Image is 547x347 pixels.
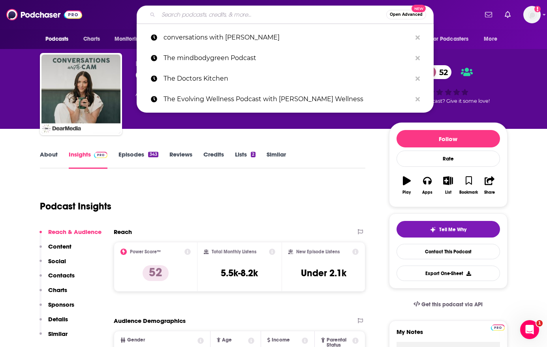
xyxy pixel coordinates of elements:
input: Search podcasts, credits, & more... [158,8,386,21]
p: The Doctors Kitchen [164,68,412,89]
span: Monitoring [115,34,143,45]
p: 52 [143,265,169,281]
button: Show profile menu [523,6,541,23]
div: A weekly podcast [135,89,271,99]
button: Share [479,171,500,200]
a: The Doctors Kitchen [137,68,434,89]
span: Charts [83,34,100,45]
p: Social [48,257,66,265]
span: 1 [536,320,543,326]
iframe: Intercom live chat [520,320,539,339]
p: The Evolving Wellness Podcast with Sarah Kleiner Wellness [164,89,412,109]
span: More [484,34,497,45]
span: Gender [127,338,145,343]
div: Apps [422,190,432,195]
button: Details [39,315,68,330]
a: Charts [78,32,105,47]
img: Podchaser Pro [491,324,505,331]
div: List [445,190,451,195]
div: Bookmark [459,190,478,195]
span: New [412,5,426,12]
div: 343 [148,152,158,157]
img: Podchaser Pro [94,152,108,158]
button: List [438,171,458,200]
button: Follow [397,130,500,147]
span: Get this podcast via API [421,301,483,308]
span: Good podcast? Give it some love! [407,98,490,104]
button: Play [397,171,417,200]
p: The mindbodygreen Podcast [164,48,412,68]
button: Charts [39,286,67,301]
a: Similar [267,151,286,169]
p: Sponsors [48,301,74,308]
p: Contacts [48,272,75,279]
h1: Podcast Insights [40,200,111,212]
span: Open Advanced [390,13,423,17]
div: Share [484,190,495,195]
a: The mindbodygreen Podcast [137,48,434,68]
button: tell me why sparkleTell Me Why [397,221,500,238]
div: Play [402,190,411,195]
button: open menu [40,32,79,47]
a: Credits [203,151,224,169]
img: Podchaser - Follow, Share and Rate Podcasts [6,7,82,22]
a: Show notifications dropdown [502,8,514,21]
h3: Under 2.1k [301,267,346,279]
h2: Power Score™ [130,249,161,255]
svg: Add a profile image [534,6,541,12]
div: Rate [397,151,500,167]
button: Apps [417,171,438,200]
h2: Reach [114,228,132,236]
h2: Audience Demographics [114,317,186,324]
img: tell me why sparkle [430,226,436,233]
div: Search podcasts, credits, & more... [137,6,434,24]
a: Get this podcast via API [407,295,489,314]
span: Dear Media [135,60,173,68]
button: Social [39,257,66,272]
p: Details [48,315,68,323]
p: conversations with cam [164,27,412,48]
a: Episodes343 [118,151,158,169]
a: About [40,151,58,169]
button: Export One-Sheet [397,266,500,281]
div: 52Good podcast? Give it some love! [389,60,508,109]
p: Reach & Audience [48,228,102,236]
button: open menu [478,32,507,47]
h2: New Episode Listens [296,249,340,255]
span: Income [272,338,290,343]
button: Sponsors [39,301,74,315]
a: The Evolving Wellness Podcast with [PERSON_NAME] Wellness [137,89,434,109]
a: Lists2 [235,151,256,169]
a: InsightsPodchaser Pro [69,151,108,169]
a: Pro website [491,323,505,331]
span: Logged in as jennarohl [523,6,541,23]
p: Charts [48,286,67,294]
button: Bookmark [459,171,479,200]
label: My Notes [397,328,500,342]
span: Tell Me Why [439,226,466,233]
span: For Podcasters [431,34,469,45]
img: Conversations with Cam [41,55,120,134]
button: Reach & Audience [39,228,102,243]
p: Similar [48,330,68,338]
span: 52 [431,65,452,79]
img: User Profile [523,6,541,23]
button: open menu [426,32,480,47]
p: Content [48,243,71,250]
a: Reviews [169,151,192,169]
button: open menu [109,32,153,47]
a: conversations with [PERSON_NAME] [137,27,434,48]
button: Contacts [39,272,75,286]
span: Podcasts [45,34,69,45]
button: Open AdvancedNew [386,10,426,19]
h2: Total Monthly Listens [212,249,256,255]
div: 2 [251,152,256,157]
button: Content [39,243,71,257]
a: Contact This Podcast [397,244,500,259]
a: 52 [423,65,452,79]
span: Age [222,338,232,343]
button: Similar [39,330,68,345]
h3: 5.5k-8.2k [221,267,258,279]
